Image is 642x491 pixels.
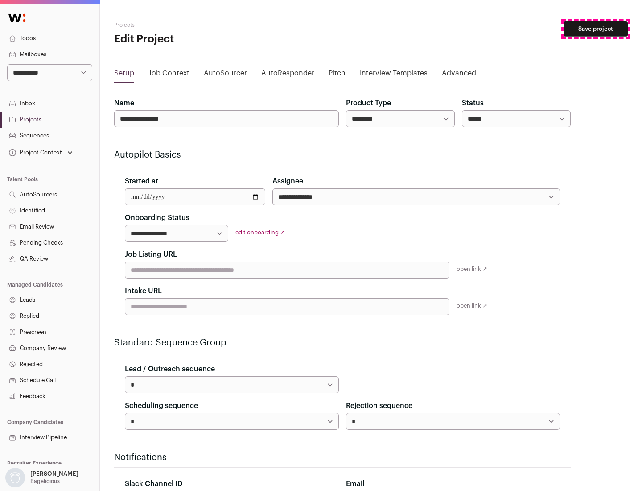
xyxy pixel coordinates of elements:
[125,400,198,411] label: Scheduling sequence
[30,478,60,485] p: Bagelicious
[30,470,78,478] p: [PERSON_NAME]
[360,68,428,82] a: Interview Templates
[114,337,571,349] h2: Standard Sequence Group
[4,468,80,487] button: Open dropdown
[7,149,62,156] div: Project Context
[114,451,571,464] h2: Notifications
[564,21,628,37] button: Save project
[114,32,285,46] h1: Edit Project
[346,400,412,411] label: Rejection sequence
[346,98,391,108] label: Product Type
[125,286,162,296] label: Intake URL
[4,9,30,27] img: Wellfound
[125,364,215,374] label: Lead / Outreach sequence
[125,479,182,489] label: Slack Channel ID
[462,98,484,108] label: Status
[7,146,74,159] button: Open dropdown
[125,212,189,223] label: Onboarding Status
[114,21,285,29] h2: Projects
[125,176,158,187] label: Started at
[5,468,25,487] img: nopic.png
[114,98,134,108] label: Name
[272,176,303,187] label: Assignee
[261,68,314,82] a: AutoResponder
[442,68,476,82] a: Advanced
[125,249,177,260] label: Job Listing URL
[114,149,571,161] h2: Autopilot Basics
[148,68,189,82] a: Job Context
[114,68,134,82] a: Setup
[346,479,560,489] div: Email
[235,229,285,235] a: edit onboarding ↗
[204,68,247,82] a: AutoSourcer
[329,68,346,82] a: Pitch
